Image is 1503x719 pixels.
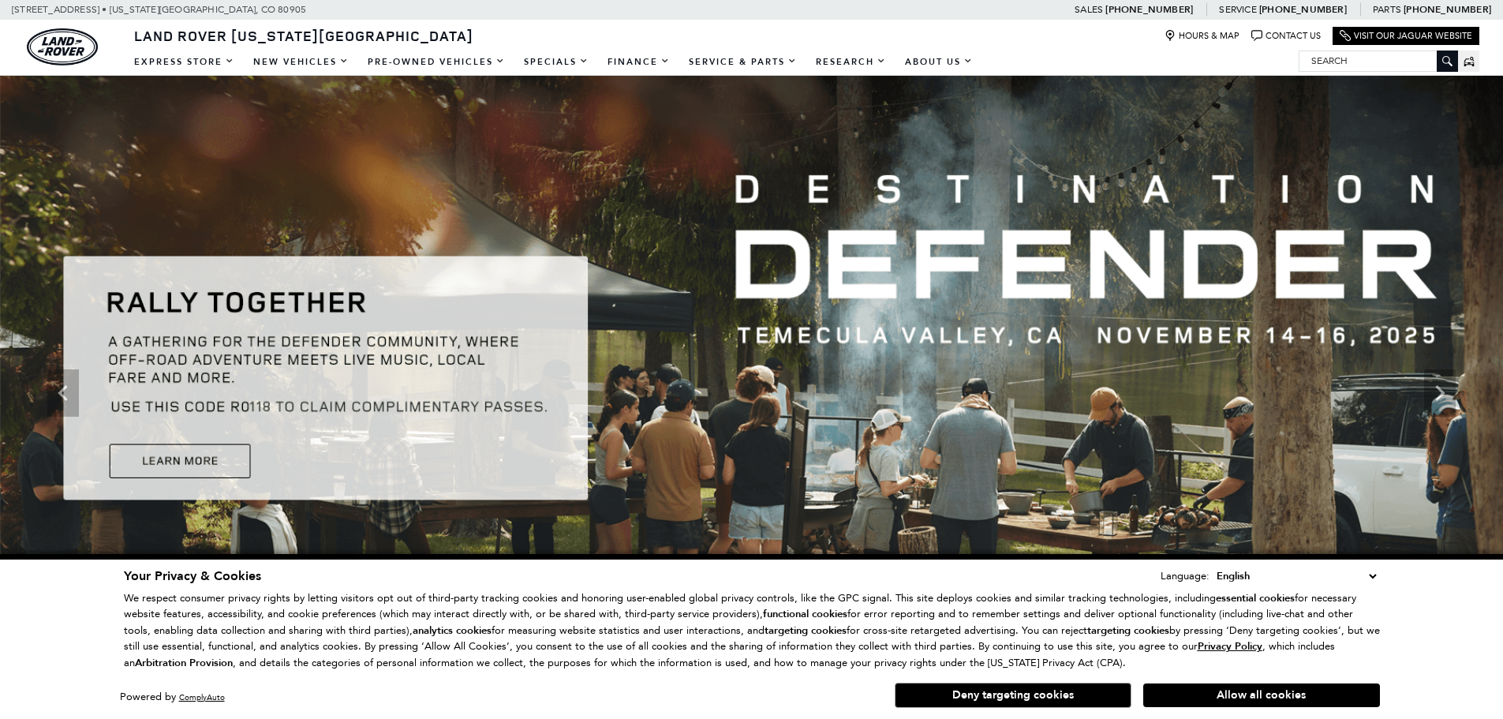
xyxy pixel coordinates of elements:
select: Language Select [1213,567,1380,585]
button: Allow all cookies [1143,683,1380,707]
a: [PHONE_NUMBER] [1404,3,1491,16]
a: Contact Us [1251,30,1321,42]
a: EXPRESS STORE [125,48,244,76]
a: Pre-Owned Vehicles [358,48,514,76]
a: [PHONE_NUMBER] [1105,3,1193,16]
strong: analytics cookies [413,624,492,638]
a: Land Rover [US_STATE][GEOGRAPHIC_DATA] [125,26,483,45]
button: Deny targeting cookies [895,683,1131,708]
a: New Vehicles [244,48,358,76]
p: We respect consumer privacy rights by letting visitors opt out of third-party tracking cookies an... [124,590,1380,672]
a: Research [806,48,895,76]
span: Your Privacy & Cookies [124,567,261,585]
a: ComplyAuto [179,692,225,702]
u: Privacy Policy [1198,639,1262,653]
a: Service & Parts [679,48,806,76]
span: Sales [1075,4,1103,15]
div: Previous [47,369,79,417]
span: Parts [1373,4,1401,15]
a: land-rover [27,28,98,66]
strong: targeting cookies [1087,624,1169,638]
div: Powered by [120,692,225,702]
span: Service [1219,4,1256,15]
strong: targeting cookies [765,624,847,638]
div: Next [1424,369,1456,417]
a: Hours & Map [1165,30,1239,42]
input: Search [1299,51,1457,70]
a: About Us [895,48,982,76]
a: Finance [598,48,679,76]
div: Language: [1161,571,1210,581]
strong: Arbitration Provision [135,656,233,670]
nav: Main Navigation [125,48,982,76]
a: [STREET_ADDRESS] • [US_STATE][GEOGRAPHIC_DATA], CO 80905 [12,4,306,15]
img: Land Rover [27,28,98,66]
span: Land Rover [US_STATE][GEOGRAPHIC_DATA] [134,26,473,45]
a: Privacy Policy [1198,640,1262,652]
a: Specials [514,48,598,76]
strong: essential cookies [1216,591,1295,605]
strong: functional cookies [763,607,847,621]
a: Visit Our Jaguar Website [1340,30,1472,42]
a: [PHONE_NUMBER] [1259,3,1347,16]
